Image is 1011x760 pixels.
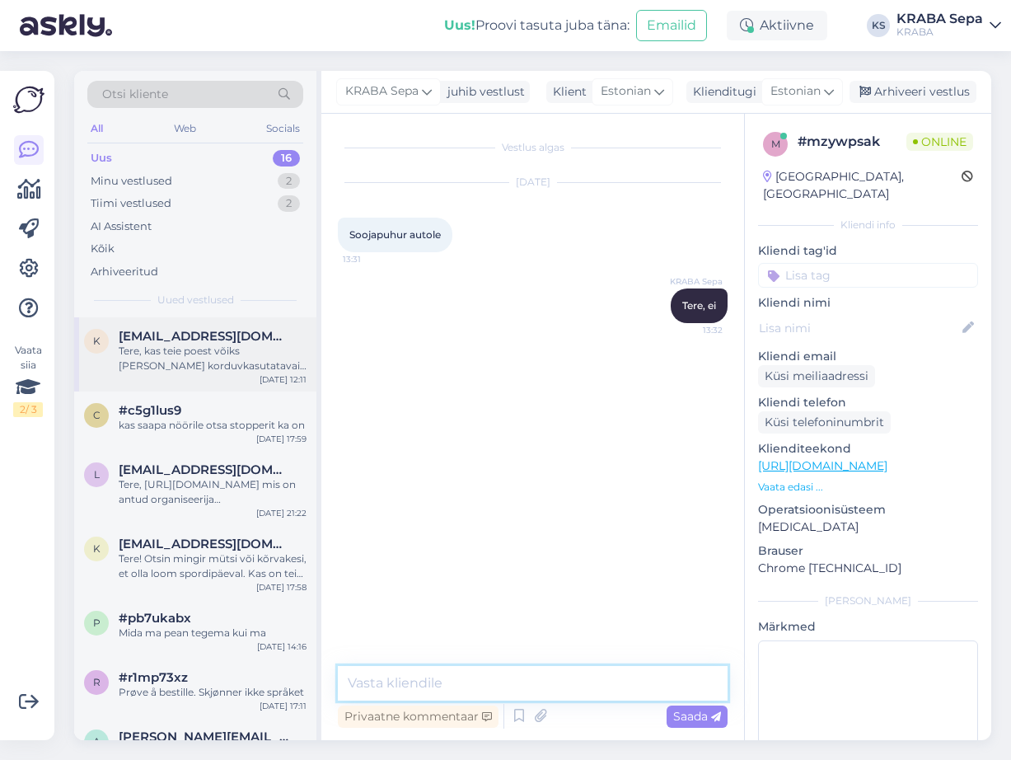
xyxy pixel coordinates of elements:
[93,676,101,688] span: r
[87,118,106,139] div: All
[867,14,890,37] div: KS
[263,118,303,139] div: Socials
[91,241,115,257] div: Kõik
[93,335,101,347] span: k
[256,581,307,593] div: [DATE] 17:58
[93,735,101,748] span: a
[727,11,827,40] div: Aktiivne
[686,83,756,101] div: Klienditugi
[119,477,307,507] div: Tere, [URL][DOMAIN_NAME] mis on antud organiseerija [PERSON_NAME]?
[896,26,983,39] div: KRABA
[119,626,307,640] div: Mida ma pean tegema kui ma
[256,433,307,445] div: [DATE] 17:59
[798,132,906,152] div: # mzywpsak
[758,218,978,232] div: Kliendi info
[758,618,978,636] p: Märkmed
[758,458,887,473] a: [URL][DOMAIN_NAME]
[257,640,307,653] div: [DATE] 14:16
[119,537,290,551] span: kivirahkmirtelmia@gmail.com
[278,195,300,212] div: 2
[758,501,978,518] p: Operatsioonisüsteem
[94,468,100,481] span: l
[119,403,181,418] span: #c5g1lus9
[758,394,978,411] p: Kliendi telefon
[758,480,978,495] p: Vaata edasi ...
[171,118,199,139] div: Web
[763,168,962,203] div: [GEOGRAPHIC_DATA], [GEOGRAPHIC_DATA]
[770,82,821,101] span: Estonian
[906,133,973,151] span: Online
[682,299,716,312] span: Tere, ei
[13,343,43,417] div: Vaata siia
[256,507,307,519] div: [DATE] 21:22
[771,138,780,150] span: m
[349,228,441,241] span: Soojapuhur autole
[758,242,978,260] p: Kliendi tag'id
[758,560,978,577] p: Chrome [TECHNICAL_ID]
[661,275,723,288] span: KRABA Sepa
[119,551,307,581] div: Tere! Otsin mingir mütsi või kõrvakesi, et olla loom spordipäeval. Kas on teie poes oleks midagi ...
[338,175,728,190] div: [DATE]
[758,411,891,434] div: Küsi telefoninumbrit
[758,542,978,560] p: Brauser
[119,329,290,344] span: kellyvahtramae@gmail.com
[13,84,44,115] img: Askly Logo
[157,293,234,307] span: Uued vestlused
[345,82,419,101] span: KRABA Sepa
[119,418,307,433] div: kas saapa nöörile otsa stopperit ka on
[758,263,978,288] input: Lisa tag
[119,730,290,744] span: allan.matt19@gmail.com
[758,348,978,365] p: Kliendi email
[850,81,976,103] div: Arhiveeri vestlus
[896,12,983,26] div: KRABA Sepa
[91,264,158,280] div: Arhiveeritud
[896,12,1001,39] a: KRABA SepaKRABA
[441,83,525,101] div: juhib vestlust
[278,173,300,190] div: 2
[636,10,707,41] button: Emailid
[93,542,101,555] span: k
[338,140,728,155] div: Vestlus algas
[91,173,172,190] div: Minu vestlused
[260,700,307,712] div: [DATE] 17:11
[338,706,498,728] div: Privaatne kommentaar
[444,16,630,35] div: Proovi tasuta juba täna:
[758,518,978,536] p: [MEDICAL_DATA]
[13,402,43,417] div: 2 / 3
[91,150,112,167] div: Uus
[444,17,475,33] b: Uus!
[119,670,188,685] span: #r1mp73xz
[758,294,978,312] p: Kliendi nimi
[601,82,651,101] span: Estonian
[119,462,290,477] span: liisbetkukk@gmail.com
[91,195,171,212] div: Tiimi vestlused
[673,709,721,724] span: Saada
[759,319,959,337] input: Lisa nimi
[93,617,101,629] span: p
[546,83,587,101] div: Klient
[343,253,405,265] span: 13:31
[661,324,723,336] span: 13:32
[91,218,152,235] div: AI Assistent
[758,440,978,457] p: Klienditeekond
[758,365,875,387] div: Küsi meiliaadressi
[102,86,168,103] span: Otsi kliente
[273,150,300,167] div: 16
[119,611,191,626] span: #pb7ukabx
[119,344,307,373] div: Tere, kas teie poest võiks [PERSON_NAME] korduvkasutatavaid nõusid
[93,409,101,421] span: c
[260,373,307,386] div: [DATE] 12:11
[119,685,307,700] div: Prøve å bestille. Skjønner ikke språket
[758,593,978,608] div: [PERSON_NAME]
